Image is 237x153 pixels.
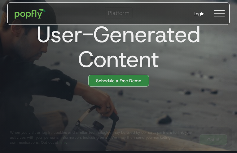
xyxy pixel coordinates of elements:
a: Login [189,6,209,22]
div: When you visit or log in, cookies and similar technologies may be used by our data partners to li... [10,130,195,145]
div: Login [194,11,204,17]
h1: User-Generated Content [2,22,230,72]
a: Schedule a Free Demo [88,75,149,87]
a: Got It! [200,134,227,145]
a: home [10,4,50,23]
a: here [58,140,66,145]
